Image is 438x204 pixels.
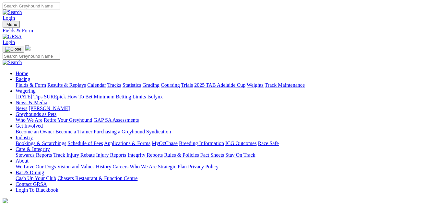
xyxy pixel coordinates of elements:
div: Care & Integrity [16,152,435,158]
a: Who We Are [16,117,42,123]
div: News & Media [16,106,435,111]
button: Toggle navigation [3,21,20,28]
a: Login To Blackbook [16,187,58,193]
a: Calendar [87,82,106,88]
a: Schedule of Fees [67,141,103,146]
a: Bar & Dining [16,170,44,175]
a: News & Media [16,100,47,105]
img: logo-grsa-white.png [25,45,30,51]
a: Track Maintenance [265,82,305,88]
img: Close [5,47,21,52]
a: Isolynx [147,94,163,99]
a: Integrity Reports [127,152,163,158]
a: Weights [247,82,264,88]
a: MyOzChase [152,141,178,146]
a: How To Bet [67,94,93,99]
a: Fact Sheets [200,152,224,158]
a: Applications & Forms [104,141,150,146]
a: Cash Up Your Club [16,176,56,181]
a: ICG Outcomes [225,141,256,146]
a: Stay On Track [225,152,255,158]
a: Track Injury Rebate [53,152,95,158]
a: About [16,158,29,164]
a: Stewards Reports [16,152,52,158]
a: GAP SA Assessments [94,117,139,123]
div: Industry [16,141,435,146]
a: Bookings & Scratchings [16,141,66,146]
a: Login [3,40,15,45]
a: Rules & Policies [164,152,199,158]
button: Toggle navigation [3,46,24,53]
a: Who We Are [130,164,157,169]
a: Greyhounds as Pets [16,111,56,117]
img: Search [3,60,22,65]
a: Fields & Form [16,82,46,88]
a: Become an Owner [16,129,54,134]
a: Injury Reports [96,152,126,158]
a: Minimum Betting Limits [94,94,146,99]
a: [PERSON_NAME] [29,106,70,111]
input: Search [3,53,60,60]
a: Wagering [16,88,36,94]
a: Privacy Policy [188,164,219,169]
a: Tracks [107,82,121,88]
a: Statistics [123,82,141,88]
a: Industry [16,135,33,140]
a: Login [3,15,15,21]
div: Wagering [16,94,435,100]
div: About [16,164,435,170]
a: Home [16,71,28,76]
a: [DATE] Tips [16,94,42,99]
a: Retire Your Greyhound [44,117,92,123]
a: Chasers Restaurant & Function Centre [57,176,137,181]
a: Get Involved [16,123,43,129]
a: Contact GRSA [16,181,47,187]
a: Purchasing a Greyhound [94,129,145,134]
a: Breeding Information [179,141,224,146]
a: History [96,164,111,169]
a: Fields & Form [3,28,435,34]
img: Search [3,9,22,15]
a: SUREpick [44,94,66,99]
a: Results & Replays [47,82,86,88]
img: GRSA [3,34,22,40]
a: Coursing [161,82,180,88]
div: Bar & Dining [16,176,435,181]
a: Vision and Values [57,164,94,169]
a: Care & Integrity [16,146,50,152]
a: Become a Trainer [55,129,92,134]
a: News [16,106,27,111]
a: Careers [112,164,128,169]
a: Race Safe [258,141,278,146]
span: Menu [6,22,17,27]
a: Grading [143,82,160,88]
div: Get Involved [16,129,435,135]
a: Trials [181,82,193,88]
a: Syndication [146,129,171,134]
input: Search [3,3,60,9]
img: logo-grsa-white.png [3,198,8,203]
a: Racing [16,76,30,82]
a: 2025 TAB Adelaide Cup [194,82,245,88]
a: We Love Our Dogs [16,164,56,169]
a: Strategic Plan [158,164,187,169]
div: Greyhounds as Pets [16,117,435,123]
div: Racing [16,82,435,88]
